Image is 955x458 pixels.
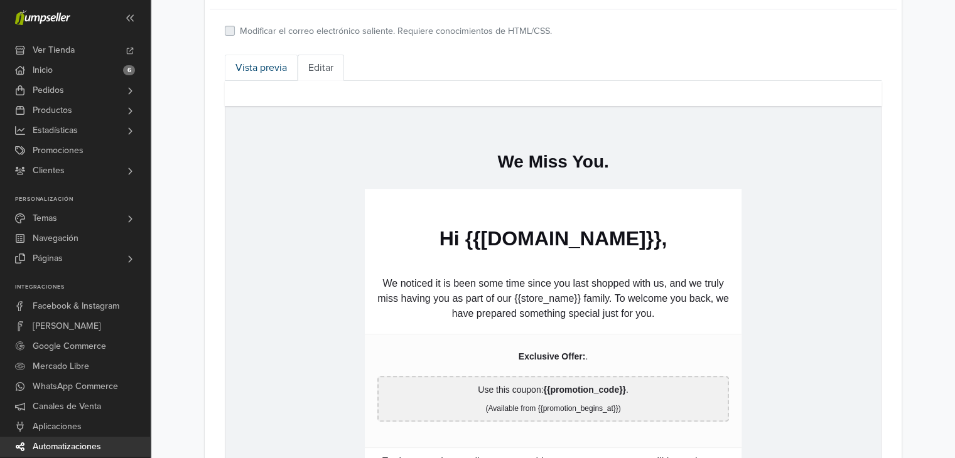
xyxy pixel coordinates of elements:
[33,356,89,376] span: Mercado Libre
[33,80,64,100] span: Pedidos
[123,65,135,75] span: 6
[33,141,84,161] span: Promociones
[152,243,504,257] p: .
[33,161,65,181] span: Clientes
[33,376,118,397] span: WhatsApp Commerce
[318,278,400,288] strong: {{promotion_code}}
[152,169,504,215] p: We noticed it is been some time since you last shopped with us, and we truly miss having you as p...
[293,245,360,255] strong: Exclusive Offer:
[240,24,552,38] label: Modificar el correo electrónico saliente. Requiere conocimientos de HTML/CSS.
[33,397,101,417] span: Canales de Venta
[33,100,72,120] span: Productos
[33,208,57,228] span: Temas
[225,55,298,81] a: Vista previa
[33,336,106,356] span: Google Commerce
[15,284,150,291] p: Integraciones
[33,248,63,269] span: Páginas
[152,348,504,378] p: Explore our shop to discover new things — we are sure you will love what we have got in store!
[33,60,53,80] span: Inicio
[33,316,101,336] span: [PERSON_NAME]
[159,277,496,290] p: Use this coupon: .
[15,196,150,203] p: Personalización
[292,445,364,456] strong: {{store_name}}
[152,44,504,67] p: We Miss You.
[33,120,78,141] span: Estadísticas
[33,417,82,437] span: Aplicaciones
[152,120,504,144] p: Hi {{[DOMAIN_NAME]}},
[159,296,496,307] p: (Available from {{promotion_begins_at}})
[152,429,504,444] p: Thank you for being an important part of our journey!
[229,390,427,419] a: Enjoy Your Special Offer Now
[33,228,78,248] span: Navegación
[33,437,101,457] span: Automatizaciones
[33,40,75,60] span: Ver Tienda
[298,55,344,81] a: Editar
[33,296,119,316] span: Facebook & Instagram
